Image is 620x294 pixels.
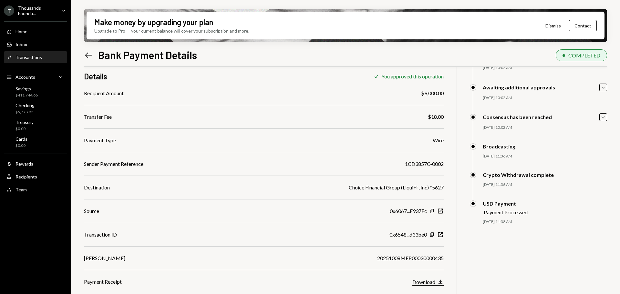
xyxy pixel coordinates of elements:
a: Savings$411,744.66 [4,84,67,99]
div: COMPLETED [568,52,600,58]
div: 1CD3857C-0002 [405,160,444,168]
div: Payment Receipt [84,278,122,286]
div: Recipient Amount [84,89,124,97]
div: Payment Processed [484,209,528,215]
a: Accounts [4,71,67,83]
div: $9,000.00 [421,89,444,97]
div: $18.00 [428,113,444,121]
h1: Bank Payment Details [98,48,197,61]
div: Transfer Fee [84,113,112,121]
div: USD Payment [483,200,528,207]
div: Rewards [15,161,33,167]
div: You approved this operation [381,73,444,79]
div: [DATE] 11:36 AM [483,154,607,159]
a: Checking$5,778.82 [4,101,67,116]
div: 0x6067...F937Ec [390,207,427,215]
div: Make money by upgrading your plan [94,17,213,27]
div: [DATE] 11:36 AM [483,182,607,188]
div: Broadcasting [483,143,515,149]
div: Thousands Founda... [18,5,56,16]
div: [DATE] 11:38 AM [483,219,607,225]
div: Sender Payment Reference [84,160,143,168]
div: Home [15,29,27,34]
div: [DATE] 10:02 AM [483,125,607,130]
div: Transaction ID [84,231,117,238]
a: Treasury$0.00 [4,117,67,133]
div: Treasury [15,119,34,125]
div: Choice Financial Group (LiquiFi , Inc) *5627 [349,184,444,191]
a: Team [4,184,67,195]
button: Contact [569,20,597,31]
div: $5,778.82 [15,109,35,115]
div: Download [412,279,435,285]
div: Accounts [15,74,35,80]
div: Payment Type [84,137,116,144]
a: Recipients [4,171,67,182]
div: $0.00 [15,143,27,148]
div: Inbox [15,42,27,47]
div: $411,744.66 [15,93,38,98]
div: Recipients [15,174,37,179]
div: 20251008MFP00030000435 [377,254,444,262]
div: Wire [433,137,444,144]
div: Awaiting additional approvals [483,84,555,90]
div: $0.00 [15,126,34,132]
a: Transactions [4,51,67,63]
div: Checking [15,103,35,108]
div: T [4,5,14,16]
div: Destination [84,184,110,191]
div: Source [84,207,99,215]
div: Savings [15,86,38,91]
div: [DATE] 10:02 AM [483,95,607,101]
h3: Details [84,71,107,82]
a: Rewards [4,158,67,169]
div: [DATE] 10:02 AM [483,65,607,71]
div: 0x6548...d33be0 [389,231,427,238]
div: Upgrade to Pro — your current balance will cover your subscription and more. [94,27,249,34]
div: Crypto Withdrawal complete [483,172,554,178]
div: Cards [15,136,27,142]
a: Home [4,25,67,37]
div: Team [15,187,27,192]
button: Download [412,279,444,286]
div: Transactions [15,55,42,60]
div: Consensus has been reached [483,114,552,120]
div: [PERSON_NAME] [84,254,125,262]
a: Cards$0.00 [4,134,67,150]
a: Inbox [4,38,67,50]
button: Dismiss [537,18,569,33]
